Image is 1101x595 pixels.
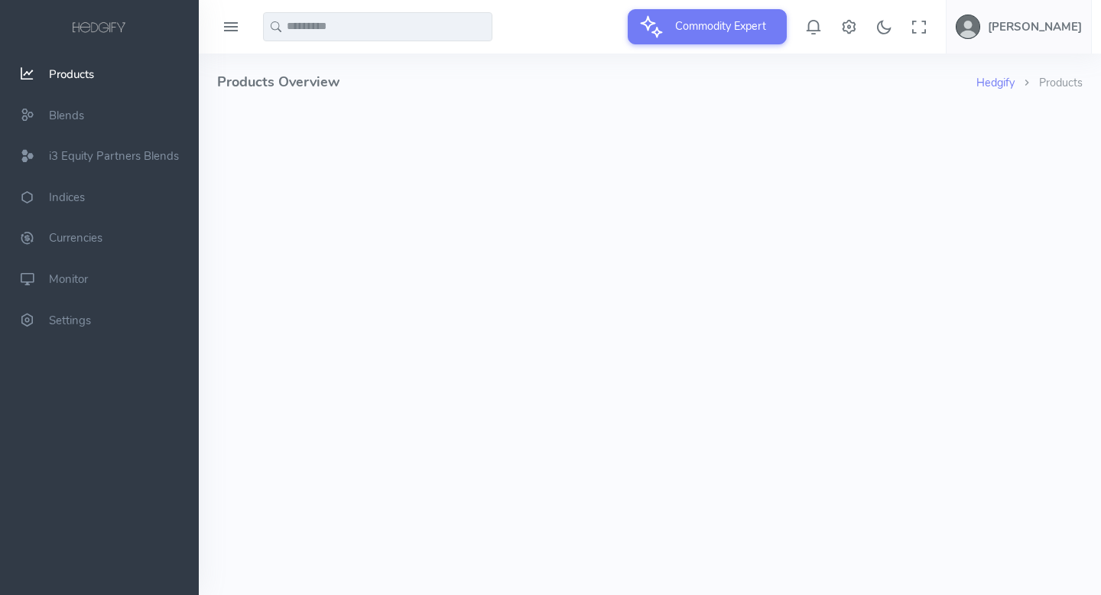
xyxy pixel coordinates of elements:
span: Monitor [49,271,88,287]
h4: Products Overview [217,54,976,111]
img: user-image [956,15,980,39]
span: i3 Equity Partners Blends [49,148,179,164]
span: Currencies [49,231,102,246]
span: Blends [49,108,84,123]
span: Settings [49,313,91,328]
img: logo [70,20,129,37]
h5: [PERSON_NAME] [988,21,1082,33]
button: Commodity Expert [628,9,787,44]
li: Products [1015,75,1083,92]
span: Commodity Expert [666,9,775,43]
a: Commodity Expert [628,18,787,34]
span: Products [49,67,94,82]
a: Hedgify [976,75,1015,90]
span: Indices [49,190,85,205]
